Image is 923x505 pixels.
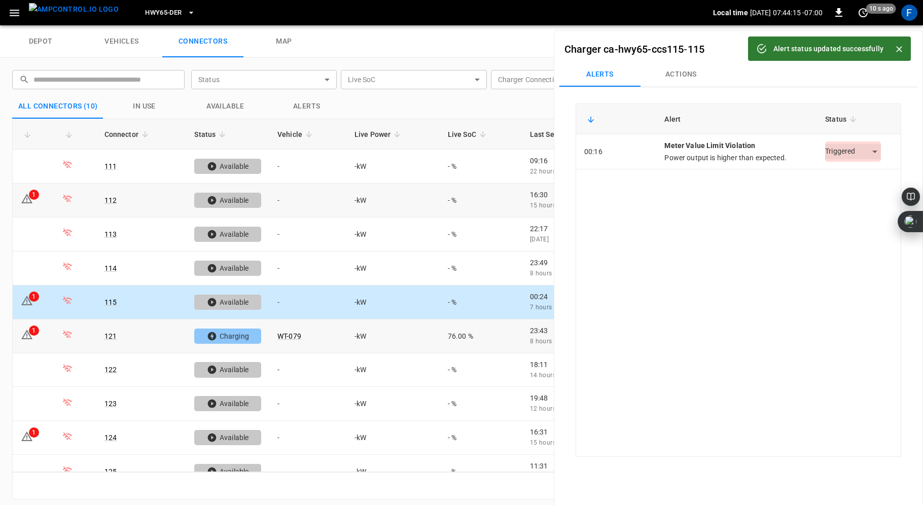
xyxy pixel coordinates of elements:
p: 09:16 [530,156,640,166]
td: Power output is higher than expected. [656,134,817,169]
td: - kW [346,150,440,184]
span: Status [194,128,229,140]
td: - [269,150,346,184]
div: Available [194,430,261,445]
td: - % [440,218,522,251]
td: - [269,353,346,387]
th: Alert [656,104,817,134]
span: 15 hours ago [530,439,569,446]
div: Available [194,295,261,310]
td: - % [440,285,522,319]
div: Available [194,261,261,276]
span: Status [825,113,860,125]
div: Available [194,396,261,411]
p: 23:43 [530,326,640,336]
a: 124 [104,434,117,442]
button: set refresh interval [855,5,871,21]
td: - [269,218,346,251]
td: - % [440,251,522,285]
span: Connector [104,128,152,140]
span: Last Session Start [530,128,603,140]
span: HWY65-DER [145,7,182,19]
p: Local time [713,8,748,18]
h6: - [564,41,704,57]
a: 111 [104,162,117,170]
span: Live SoC [448,128,489,140]
button: in use [104,94,185,119]
div: 1 [29,190,39,200]
td: 76.00 % [440,319,522,353]
span: 14 hours ago [530,372,569,379]
img: ampcontrol.io logo [29,3,119,16]
a: 115 [104,298,117,306]
div: Available [194,193,261,208]
button: All Connectors (10) [12,94,104,119]
td: - kW [346,285,440,319]
a: 115 [688,43,704,55]
td: - kW [346,251,440,285]
div: 1 [29,427,39,438]
a: WT-079 [277,332,301,340]
a: 125 [104,467,117,476]
div: Alert status updated successfully [773,40,883,58]
span: Vehicle [277,128,315,140]
a: 123 [104,400,117,408]
td: - kW [346,319,440,353]
td: - [269,285,346,319]
td: - [269,421,346,455]
button: Close [892,42,907,57]
p: 16:31 [530,427,640,437]
span: 7 hours ago [530,304,565,311]
div: Available [194,362,261,377]
button: Alerts [266,94,347,119]
p: 11:31 [530,461,640,471]
a: 121 [104,332,117,340]
td: 00:16 [576,134,656,169]
div: 1 [29,326,39,336]
a: vehicles [81,25,162,58]
td: - [269,387,346,421]
div: meter value limit violation [664,140,809,151]
span: 15 hours ago [530,202,569,209]
td: - kW [346,421,440,455]
div: 1 [29,292,39,302]
td: - % [440,353,522,387]
a: map [243,25,325,58]
span: 12 hours ago [530,405,569,412]
td: - % [440,387,522,421]
td: - % [440,455,522,489]
p: [DATE] 07:44:15 -07:00 [750,8,823,18]
a: 122 [104,366,117,374]
span: [DATE] [530,236,549,243]
td: - % [440,184,522,218]
td: - [269,251,346,285]
p: 18:11 [530,359,640,370]
a: 114 [104,264,117,272]
span: 8 hours ago [530,270,565,277]
div: Connectors submenus tabs [559,62,917,87]
span: 22 hours ago [530,168,569,175]
p: 22:17 [530,224,640,234]
td: - kW [346,184,440,218]
a: 112 [104,196,117,204]
div: Available [194,159,261,174]
button: Alerts [559,62,641,87]
div: Available [194,464,261,479]
button: Available [185,94,266,119]
span: 8 hours ago [530,338,565,345]
td: - kW [346,387,440,421]
a: Charger ca-hwy65-ccs115 [564,43,684,55]
p: 23:49 [530,258,640,268]
td: - % [440,421,522,455]
button: Actions [641,62,722,87]
button: HWY65-DER [141,3,199,23]
div: profile-icon [901,5,917,21]
td: - [269,184,346,218]
a: connectors [162,25,243,58]
td: - [269,455,346,489]
p: 16:30 [530,190,640,200]
td: - kW [346,218,440,251]
span: 10 s ago [866,4,896,14]
div: Available [194,227,261,242]
div: Charging [194,329,261,344]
